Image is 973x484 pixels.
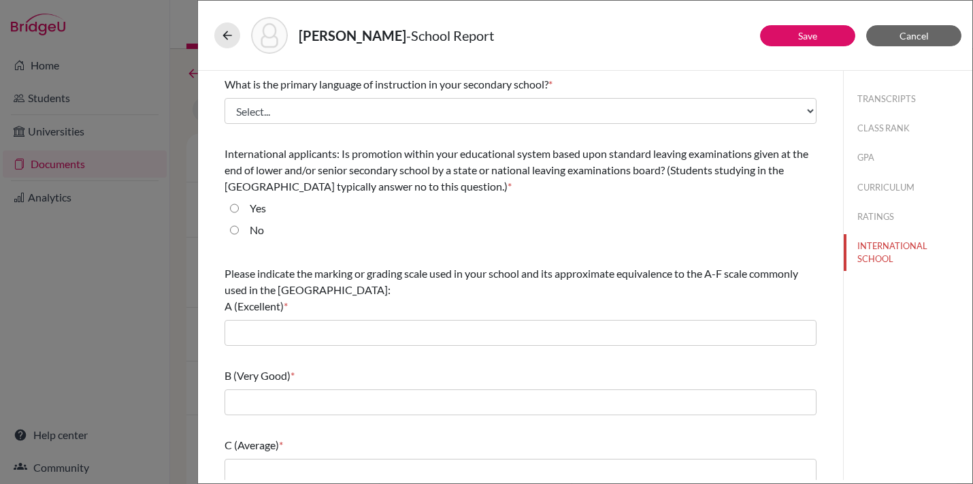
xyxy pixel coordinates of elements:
strong: [PERSON_NAME] [299,27,406,44]
button: RATINGS [844,205,972,229]
button: TRANSCRIPTS [844,87,972,111]
span: C (Average) [225,438,279,451]
span: What is the primary language of instruction in your secondary school? [225,78,548,91]
label: Yes [250,200,266,216]
button: CLASS RANK [844,116,972,140]
span: Please indicate the marking or grading scale used in your school and its approximate equivalence ... [225,267,798,312]
label: No [250,222,264,238]
button: GPA [844,146,972,170]
span: B (Very Good) [225,369,291,382]
button: INTERNATIONAL SCHOOL [844,234,972,271]
span: International applicants: Is promotion within your educational system based upon standard leaving... [225,147,808,193]
span: - School Report [406,27,494,44]
button: CURRICULUM [844,176,972,199]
